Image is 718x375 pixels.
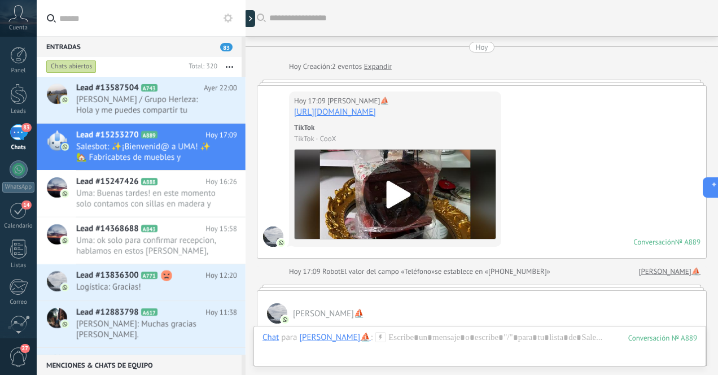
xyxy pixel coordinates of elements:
span: A888 [141,178,157,185]
span: Hoy 16:26 [205,176,237,187]
div: Hoy [289,61,303,72]
div: 889 [628,333,697,343]
span: Lead #13836300 [76,270,139,281]
div: Miroslava️⛵ [299,332,370,342]
span: Hoy 09:58 [205,354,237,365]
div: Hoy [476,42,488,53]
a: Lead #15247426 A888 Hoy 16:26 Uma: Buenas tardes! en este momento solo contamos con sillas en mad... [37,171,246,217]
span: Miroslava️⛵ [267,303,287,324]
span: Hoy 15:58 [205,223,237,234]
span: 27 [20,344,30,353]
div: Hoy 17:09 [294,95,327,107]
span: El valor del campo «Teléfono» [341,266,435,277]
span: Uma: Buenas tardes! en este momento solo contamos con sillas en madera y madera y tejido en stock... [76,188,216,210]
img: com.amocrm.amocrmwa.svg [61,190,69,198]
a: Lead #13587504 A743 Ayer 22:00 [PERSON_NAME] / Grupo Herleza: Hola y me puedes compartir tu catalogo [37,77,246,123]
a: Expandir [364,61,392,72]
button: Más [217,56,242,77]
span: Lead #12883798 [76,307,139,318]
span: 2 eventos [332,61,362,72]
span: Robot [322,267,340,276]
div: Creación: [289,61,392,72]
span: Lead #15253270 [76,129,139,141]
span: Lead #14368688 [76,223,139,234]
div: Listas [2,262,35,269]
span: Lead #15223434 [76,354,139,365]
a: Lead #13836300 A771 Hoy 12:20 Logística: Gracias! [37,264,246,300]
a: Lead #15253270 A889 Hoy 17:09 Salesbot: ✨¡Bienvenid@ a UMA! ✨ 🏡 Fabricabtes de muebles y decoraci... [37,124,246,170]
span: A771 [141,272,157,279]
div: Calendario [2,223,35,230]
span: Lead #13587504 [76,82,139,94]
div: Chats abiertos [46,60,97,73]
span: [PERSON_NAME]: Muchas gracias [PERSON_NAME]. [76,319,216,340]
span: Miroslava️⛵ [293,308,364,319]
a: TikTok [294,123,314,132]
span: TikTok · CooX [294,133,496,145]
div: Chats [2,144,35,151]
img: com.amocrm.amocrmwa.svg [61,96,69,104]
a: Lead #14368688 A843 Hoy 15:58 Uma: ok solo para confirmar recepcion, hablamos en estos [PERSON_NA... [37,217,246,264]
span: A617 [141,308,157,316]
span: Cuenta [9,24,28,32]
a: Lead #12883798 A617 Hoy 11:38 [PERSON_NAME]: Muchas gracias [PERSON_NAME]. [37,301,246,347]
img: com.amocrm.amocrmwa.svg [61,237,69,245]
span: se establece en «[PHONE_NUMBER]» [435,266,550,277]
span: Lead #15247426 [76,176,139,187]
img: com.amocrm.amocrmwa.svg [61,320,69,328]
div: Mostrar [244,10,255,27]
img: com.amocrm.amocrmwa.svg [281,316,289,324]
div: Menciones & Chats de equipo [37,355,242,375]
img: com.amocrm.amocrmwa.svg [277,239,285,247]
span: Salesbot: ✨¡Bienvenid@ a UMA! ✨ 🏡 Fabricabtes de muebles y decoración artesanal 💫 Diseñamos y fab... [76,141,216,163]
span: Miroslava️⛵ [327,95,389,107]
div: Hoy 17:09 [289,266,322,277]
span: Ayer 22:00 [204,82,237,94]
img: com.amocrm.amocrmwa.svg [61,143,69,151]
a: [URL][DOMAIN_NAME] [294,107,376,117]
div: Panel [2,67,35,75]
span: [PERSON_NAME] / Grupo Herleza: Hola y me puedes compartir tu catalogo [76,94,216,116]
div: Correo [2,299,35,306]
span: 83 [21,123,31,132]
span: : [371,332,373,343]
span: 14 [21,200,31,210]
span: Hoy 11:38 [205,307,237,318]
span: A743 [141,84,157,91]
div: Total: 320 [184,61,217,72]
a: [PERSON_NAME]⛵ [638,266,701,277]
div: WhatsApp [2,182,34,193]
span: 83 [220,43,233,51]
span: A889 [141,131,157,138]
span: Miroslava️⛵ [263,226,283,247]
span: Uma: ok solo para confirmar recepcion, hablamos en estos [PERSON_NAME], gracias [PERSON_NAME] [76,235,216,256]
div: Entradas [37,36,242,56]
div: Leads [2,108,35,115]
span: A843 [141,225,157,232]
span: Logística: Gracias! [76,282,216,293]
div: Conversación [633,237,675,247]
img: com.amocrm.amocrmwa.svg [61,284,69,291]
div: № A889 [675,237,701,247]
span: para [281,332,297,343]
span: Hoy 17:09 [205,129,237,141]
span: Hoy 12:20 [205,270,237,281]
